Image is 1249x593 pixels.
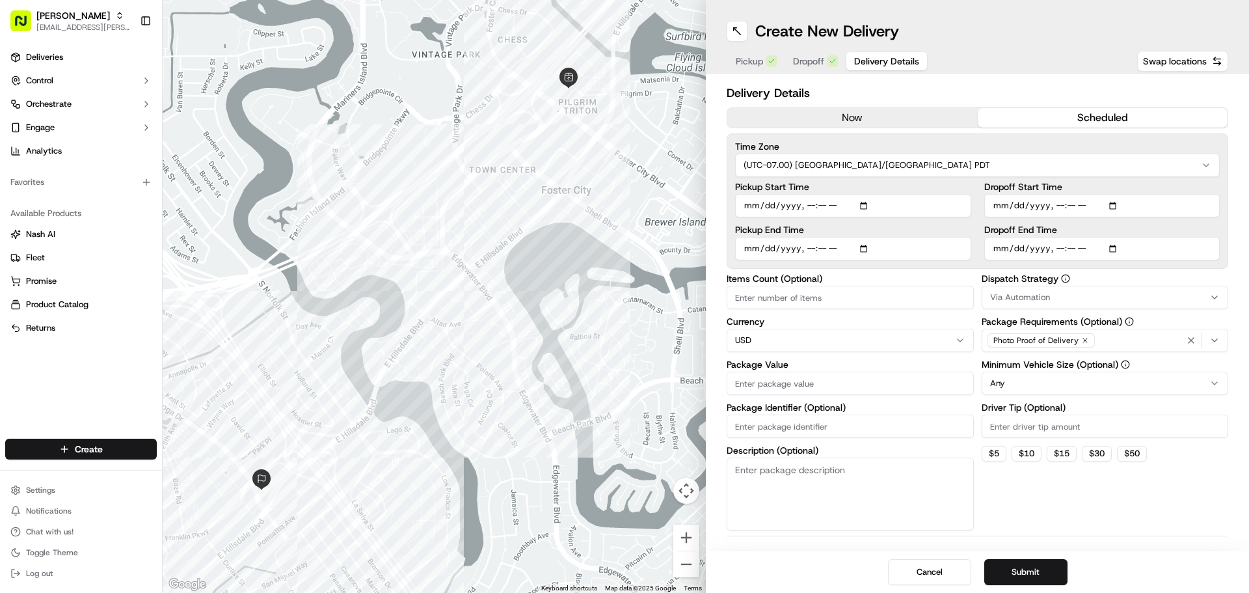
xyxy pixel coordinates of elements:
button: Keyboard shortcuts [541,584,597,593]
a: Nash AI [10,228,152,240]
label: Time Zone [735,142,1220,151]
button: Via Automation [982,286,1229,309]
label: Package Requirements (Optional) [982,317,1229,326]
label: Dropoff Start Time [984,182,1220,191]
span: Orchestrate [26,98,72,110]
img: Regen Pajulas [13,225,34,245]
button: Returns [5,318,157,338]
span: Regen Pajulas [40,237,95,247]
div: Past conversations [13,169,87,180]
button: Promise [5,271,157,292]
label: Currency [727,317,974,326]
a: Deliveries [5,47,157,68]
button: scheduled [978,108,1228,128]
div: 📗 [13,292,23,303]
span: Map data ©2025 Google [605,585,676,592]
span: Notifications [26,506,72,516]
a: Analytics [5,141,157,161]
label: Dispatch Strategy [982,274,1229,283]
span: Settings [26,485,55,495]
input: Enter number of items [727,286,974,309]
h1: Create New Delivery [755,21,899,42]
button: Product Catalog [5,294,157,315]
label: Minimum Vehicle Size (Optional) [982,360,1229,369]
button: now [727,108,978,128]
button: Photo Proof of Delivery [982,329,1229,352]
button: Zoom out [673,551,699,577]
button: See all [202,167,237,182]
button: Nash AI [5,224,157,245]
img: Google [166,576,209,593]
div: We're available if you need us! [59,137,179,148]
div: Start new chat [59,124,213,137]
button: $50 [1117,446,1147,462]
a: Powered byPylon [92,322,157,333]
img: 1727276513143-84d647e1-66c0-4f92-a045-3c9f9f5dfd92 [27,124,51,148]
a: 📗Knowledge Base [8,286,105,309]
span: Photo Proof of Delivery [993,335,1079,346]
button: Cancel [888,559,971,585]
button: Map camera controls [673,478,699,504]
input: Got a question? Start typing here... [34,84,234,98]
span: Pylon [129,323,157,333]
img: 1736555255976-a54dd68f-1ca7-489b-9aae-adbdc363a1c4 [26,238,36,248]
span: Control [26,75,53,87]
div: Favorites [5,172,157,193]
span: Nash AI [26,228,55,240]
button: Fleet [5,247,157,268]
button: Dispatch Strategy [1061,274,1070,283]
button: Minimum Vehicle Size (Optional) [1121,360,1130,369]
span: Log out [26,568,53,579]
span: Dropoff [793,55,824,68]
span: Analytics [26,145,62,157]
span: [PERSON_NAME] [PERSON_NAME] [40,202,172,212]
a: Terms (opens in new tab) [684,585,702,592]
a: Promise [10,275,152,287]
span: Delivery Details [854,55,919,68]
span: Engage [26,122,55,133]
span: Knowledge Base [26,291,100,304]
label: Pickup End Time [735,225,971,234]
button: Toggle Theme [5,544,157,562]
span: Toggle Theme [26,547,78,558]
p: Welcome 👋 [13,52,237,73]
button: $10 [1012,446,1041,462]
button: [EMAIL_ADDRESS][PERSON_NAME][DOMAIN_NAME] [36,22,129,33]
span: Fleet [26,252,45,264]
label: Package Identifier (Optional) [727,403,974,412]
button: Start new chat [221,128,237,144]
a: Returns [10,322,152,334]
span: [DATE] [182,202,209,212]
div: Available Products [5,203,157,224]
span: Returns [26,322,55,334]
span: Swap locations [1143,55,1207,68]
button: [PERSON_NAME][EMAIL_ADDRESS][PERSON_NAME][DOMAIN_NAME] [5,5,135,36]
button: $15 [1047,446,1077,462]
span: Promise [26,275,57,287]
a: Product Catalog [10,299,152,310]
button: $5 [982,446,1006,462]
span: API Documentation [123,291,209,304]
button: [PERSON_NAME] [36,9,110,22]
img: Nash [13,13,39,39]
input: Enter package identifier [727,415,974,438]
button: Engage [5,117,157,138]
a: Fleet [10,252,152,264]
span: Deliveries [26,51,63,63]
button: Zoom in [673,525,699,551]
button: Swap locations [1137,51,1228,72]
button: Notifications [5,502,157,520]
span: Pickup [736,55,763,68]
label: Items Count (Optional) [727,274,974,283]
span: Chat with us! [26,527,74,537]
span: Product Catalog [26,299,88,310]
span: Create [75,443,103,456]
button: Submit [984,559,1068,585]
a: 💻API Documentation [105,286,214,309]
button: Log out [5,564,157,583]
button: Settings [5,481,157,499]
label: Driver Tip (Optional) [982,403,1229,412]
button: Package Requirements (Optional) [1125,317,1134,326]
